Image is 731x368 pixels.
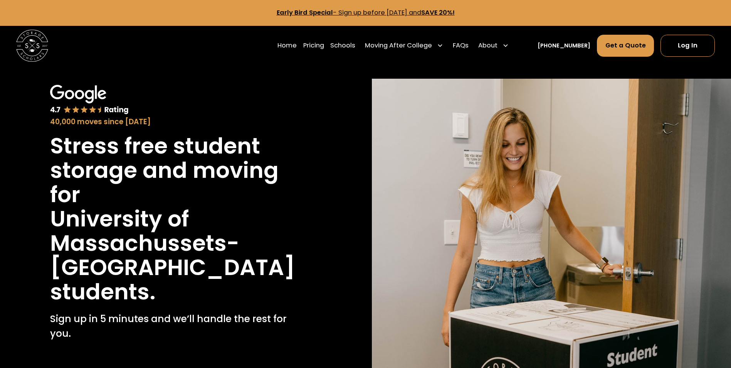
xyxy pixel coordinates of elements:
h1: University of Massachussets-[GEOGRAPHIC_DATA] [50,207,309,280]
p: Sign up in 5 minutes and we’ll handle the rest for you. [50,312,309,341]
strong: SAVE 20%! [421,8,455,17]
a: Log In [660,35,715,56]
strong: Early Bird Special [277,8,333,17]
div: About [475,34,512,57]
img: Google 4.7 star rating [50,85,129,115]
a: Pricing [303,34,324,57]
img: Storage Scholars main logo [16,30,48,62]
a: Get a Quote [597,35,654,56]
h1: Stress free student storage and moving for [50,134,309,207]
a: FAQs [453,34,469,57]
a: Schools [330,34,355,57]
h1: students. [50,280,156,304]
a: [PHONE_NUMBER] [538,42,590,50]
a: Early Bird Special- Sign up before [DATE] andSAVE 20%! [277,8,455,17]
div: Moving After College [365,41,432,51]
div: 40,000 moves since [DATE] [50,116,309,127]
div: Moving After College [362,34,447,57]
div: About [478,41,497,51]
a: Home [277,34,297,57]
